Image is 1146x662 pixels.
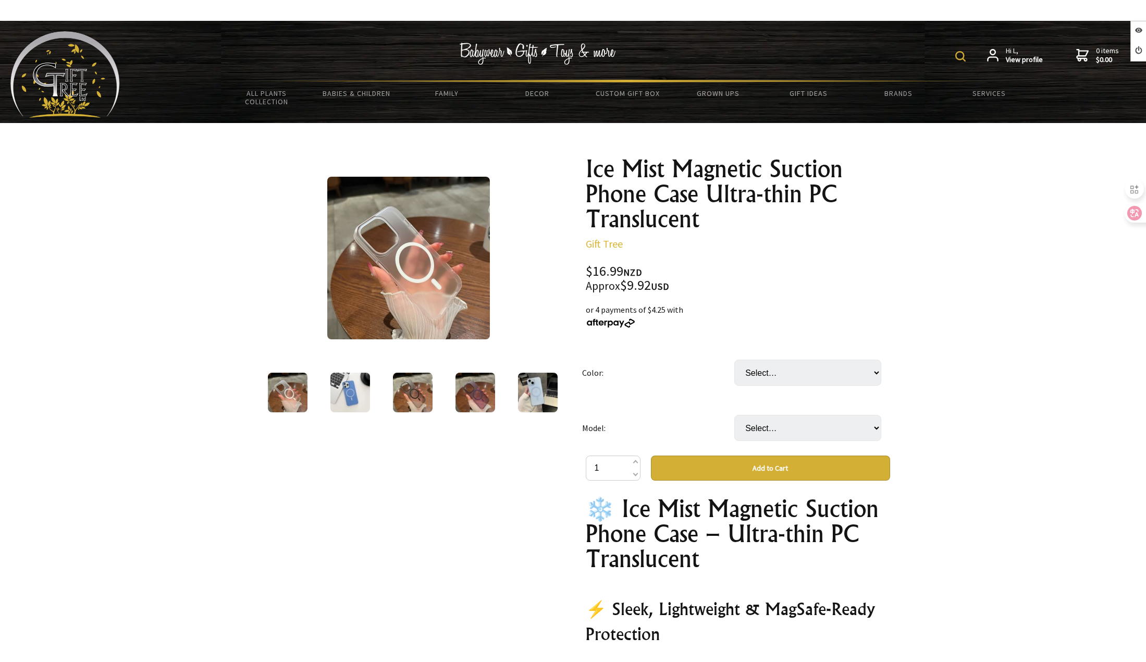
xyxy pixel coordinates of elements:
[1076,46,1119,65] a: 0 items$0.00
[586,496,890,571] h1: ❄️ Ice Mist Magnetic Suction Phone Case – Ultra-thin PC Translucent
[10,31,120,118] img: Babyware - Gifts - Toys and more...
[854,82,944,104] a: Brands
[460,43,616,65] img: Babywear - Gifts - Toys & more
[944,82,1034,104] a: Services
[763,82,853,104] a: Gift Ideas
[312,82,402,104] a: Babies & Children
[673,82,763,104] a: Grown Ups
[492,82,582,104] a: Decor
[221,82,312,113] a: All Plants Collection
[623,266,642,278] span: NZD
[651,280,669,292] span: USD
[268,373,307,412] img: Ice Mist Magnetic Suction Phone Case Ultra-thin PC Translucent
[955,51,966,62] img: product search
[402,82,492,104] a: Family
[1096,46,1119,65] span: 0 items
[651,456,890,481] button: Add to Cart
[586,279,620,293] small: Approx
[586,318,636,328] img: Afterpay
[586,265,890,293] div: $16.99 $9.92
[582,345,734,400] td: Color:
[987,46,1043,65] a: Hi L,View profile
[1096,55,1119,65] strong: $0.00
[1006,55,1043,65] strong: View profile
[518,373,558,412] img: Ice Mist Magnetic Suction Phone Case Ultra-thin PC Translucent
[330,373,370,412] img: Ice Mist Magnetic Suction Phone Case Ultra-thin PC Translucent
[1006,46,1043,65] span: Hi L,
[393,373,433,412] img: Ice Mist Magnetic Suction Phone Case Ultra-thin PC Translucent
[582,400,734,456] td: Model:
[586,596,890,646] h2: ⚡ Sleek, Lightweight & MagSafe-Ready Protection
[586,237,623,250] a: Gift Tree
[455,373,495,412] img: Ice Mist Magnetic Suction Phone Case Ultra-thin PC Translucent
[586,303,890,328] div: or 4 payments of $4.25 with
[583,82,673,104] a: Custom Gift Box
[586,156,890,231] h1: Ice Mist Magnetic Suction Phone Case Ultra-thin PC Translucent
[327,177,490,339] img: Ice Mist Magnetic Suction Phone Case Ultra-thin PC Translucent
